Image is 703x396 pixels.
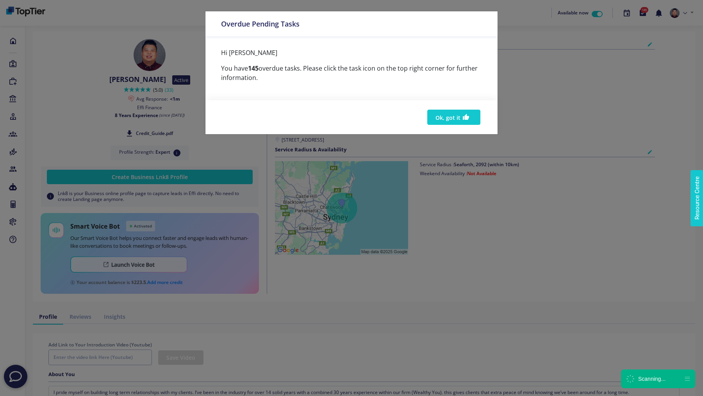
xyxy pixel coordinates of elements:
[7,2,50,11] span: Resource Centre
[248,64,259,73] b: 145
[221,64,482,82] p: You have overdue tasks. Please click the task icon on the top right corner for further information.
[427,110,480,125] button: Ok, got it
[221,48,482,57] p: Hi [PERSON_NAME]
[221,19,300,28] h5: Overdue Pending Tasks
